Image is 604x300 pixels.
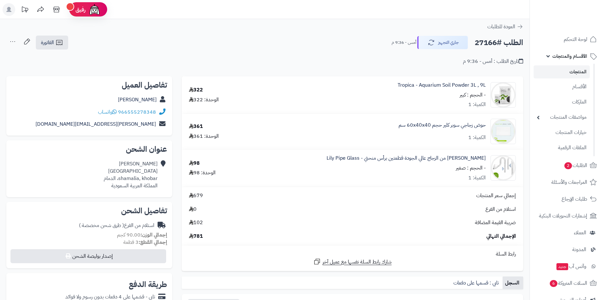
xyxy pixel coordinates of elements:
[534,276,600,291] a: السلات المتروكة6
[564,162,572,169] span: 2
[129,281,167,288] h2: طريقة الدفع
[549,279,587,288] span: السلات المتروكة
[487,23,523,30] a: العودة للطلبات
[11,81,167,89] h2: تفاصيل العميل
[392,39,416,46] small: أمس - 9:36 م
[17,3,33,17] a: تحديثات المنصة
[104,160,158,189] div: [PERSON_NAME] [GEOGRAPHIC_DATA] shamalia, khobar، الدمام المملكة العربية السعودية
[118,108,156,116] a: 966555278348
[451,277,503,289] a: تابي : قسمها على دفعات
[123,238,167,246] small: 3 قطعة
[88,3,101,16] img: ai-face.png
[11,207,167,215] h2: تفاصيل الشحن
[184,250,521,258] div: رابط السلة
[503,277,523,289] a: السجل
[534,126,590,139] a: خيارات المنتجات
[189,192,203,199] span: 679
[36,36,68,50] a: الفاتورة
[572,245,586,254] span: المدونة
[468,134,486,141] div: الكمية: 1
[562,195,587,203] span: طلبات الإرجاع
[189,219,203,226] span: 102
[491,82,516,108] img: 1689125999-1%20(1)-90x90.jpeg
[456,164,486,172] small: - الحجم : صغير
[491,119,516,144] img: 1638563708-60X40X40CM-90x90.jpg
[189,96,219,103] div: الوحدة: 322
[10,249,166,263] button: إصدار بوليصة الشحن
[552,52,587,61] span: الأقسام والمنتجات
[398,82,486,89] a: Tropica - Aquarium Soil Powder 3L , 9L
[399,122,486,129] a: حوض زجاجي سوبر كلير حجم 60x40x40 سم
[574,228,586,237] span: العملاء
[41,39,54,46] span: الفاتورة
[189,206,197,213] span: 0
[487,23,515,30] span: العودة للطلبات
[417,36,468,49] button: جاري التجهيز
[79,222,154,229] div: استلام من الفرع
[189,233,203,240] span: 781
[189,169,216,177] div: الوحدة: 98
[117,231,167,239] small: 90.00 كجم
[556,263,568,270] span: جديد
[534,65,590,78] a: المنتجات
[98,108,117,116] a: واتساب
[476,192,516,199] span: إجمالي سعر المنتجات
[561,17,598,30] img: logo-2.png
[460,91,486,99] small: - الحجم : كبير
[79,222,124,229] span: ( طرق شحن مخصصة )
[322,258,392,266] span: شارك رابط السلة نفسها مع عميل آخر
[140,231,167,239] strong: إجمالي الوزن:
[189,160,200,167] div: 98
[550,280,557,287] span: 6
[564,35,587,44] span: لوحة التحكم
[189,86,203,94] div: 322
[534,141,590,155] a: الملفات الرقمية
[534,95,590,109] a: الماركات
[534,32,600,47] a: لوحة التحكم
[556,262,586,271] span: وآتس آب
[534,208,600,223] a: إشعارات التحويلات البنكية
[534,242,600,257] a: المدونة
[118,96,157,103] a: [PERSON_NAME]
[463,58,523,65] div: تاريخ الطلب : أمس - 9:36 م
[534,259,600,274] a: وآتس آبجديد
[313,258,392,266] a: شارك رابط السلة نفسها مع عميل آخر
[468,174,486,182] div: الكمية: 1
[75,6,86,13] span: رفيق
[491,155,516,181] img: 1748725726-81hHTZqNqFL._AC_SL1500_-90x90.jpg
[534,80,590,94] a: الأقسام
[189,133,219,140] div: الوحدة: 361
[36,120,156,128] a: [PERSON_NAME][EMAIL_ADDRESS][DOMAIN_NAME]
[534,191,600,207] a: طلبات الإرجاع
[534,225,600,240] a: العملاء
[534,175,600,190] a: المراجعات والأسئلة
[327,155,486,162] a: [PERSON_NAME] من الزجاج عالي الجودة قطعتين برأس منحني - Lily Pipe Glass
[485,206,516,213] span: استلام من الفرع
[139,238,167,246] strong: إجمالي القطع:
[189,123,203,130] div: 361
[486,233,516,240] span: الإجمالي النهائي
[539,211,587,220] span: إشعارات التحويلات البنكية
[11,145,167,153] h2: عنوان الشحن
[475,36,523,49] h2: الطلب #27166
[551,178,587,187] span: المراجعات والأسئلة
[564,161,587,170] span: الطلبات
[534,158,600,173] a: الطلبات2
[468,101,486,108] div: الكمية: 1
[475,219,516,226] span: ضريبة القيمة المضافة
[534,110,590,124] a: مواصفات المنتجات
